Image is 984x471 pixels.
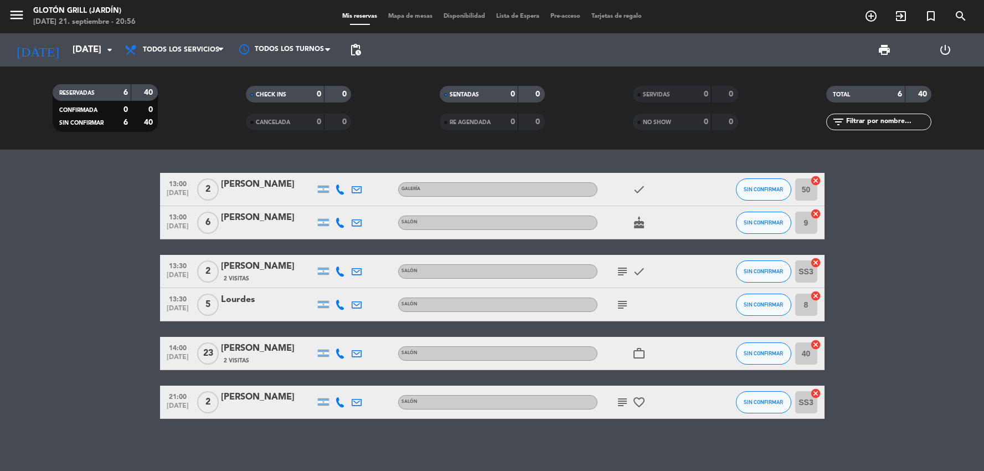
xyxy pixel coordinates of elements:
span: 2 Visitas [224,274,249,283]
div: Glotón Grill (Jardín) [33,6,136,17]
span: 2 Visitas [224,356,249,365]
i: cancel [810,175,821,186]
div: [PERSON_NAME] [221,211,315,225]
strong: 0 [317,90,321,98]
i: cancel [810,208,821,219]
span: 14:00 [164,341,192,354]
input: Filtrar por nombre... [845,116,931,128]
div: [PERSON_NAME] [221,259,315,274]
div: Lourdes [221,293,315,307]
i: exit_to_app [894,9,908,23]
span: [DATE] [164,272,192,284]
button: SIN CONFIRMAR [736,391,791,413]
i: cake [632,216,646,229]
i: cancel [810,388,821,399]
i: cancel [810,290,821,301]
i: power_settings_new [939,43,952,57]
i: cancel [810,339,821,350]
span: 5 [197,294,219,316]
i: check [632,265,646,278]
span: 13:30 [164,259,192,272]
span: SIN CONFIRMAR [59,120,104,126]
span: SIN CONFIRMAR [744,399,783,405]
i: check [632,183,646,196]
strong: 0 [511,118,515,126]
div: LOG OUT [915,33,976,66]
span: NO SHOW [643,120,671,125]
button: SIN CONFIRMAR [736,260,791,283]
i: work_outline [632,347,646,360]
strong: 0 [535,90,542,98]
i: cancel [810,257,821,268]
span: CONFIRMADA [59,107,97,113]
span: print [878,43,891,57]
span: SENTADAS [450,92,479,98]
i: subject [616,265,629,278]
span: SIN CONFIRMAR [744,301,783,308]
strong: 6 [123,119,128,126]
strong: 0 [148,106,155,114]
span: RE AGENDADA [450,120,491,125]
i: menu [8,7,25,23]
span: 2 [197,178,219,201]
strong: 6 [123,89,128,96]
strong: 0 [317,118,321,126]
strong: 40 [144,119,155,126]
i: favorite_border [632,396,646,409]
div: [PERSON_NAME] [221,390,315,405]
i: search [954,9,967,23]
span: 13:30 [164,292,192,305]
span: CANCELADA [256,120,290,125]
span: Salón [401,400,418,404]
span: Galería [401,187,420,191]
span: Salón [401,269,418,273]
span: Disponibilidad [438,13,491,19]
span: [DATE] [164,305,192,318]
span: pending_actions [349,43,362,57]
span: Pre-acceso [545,13,586,19]
i: filter_list [832,115,845,129]
span: [DATE] [164,190,192,202]
span: Todos los servicios [143,46,219,54]
span: 6 [197,212,219,234]
button: menu [8,7,25,27]
span: RESERVADAS [59,90,95,96]
strong: 0 [729,118,735,126]
span: TOTAL [833,92,850,98]
strong: 6 [898,90,902,98]
strong: 0 [342,90,349,98]
strong: 0 [704,90,708,98]
i: add_circle_outline [864,9,878,23]
span: Mis reservas [337,13,383,19]
span: Salón [401,302,418,306]
button: SIN CONFIRMAR [736,178,791,201]
button: SIN CONFIRMAR [736,212,791,234]
span: Lista de Espera [491,13,545,19]
div: [PERSON_NAME] [221,177,315,192]
strong: 0 [511,90,515,98]
span: Mapa de mesas [383,13,438,19]
span: CHECK INS [256,92,286,98]
span: 21:00 [164,390,192,402]
span: SERVIDAS [643,92,670,98]
span: Salón [401,220,418,224]
i: arrow_drop_down [103,43,116,57]
strong: 0 [729,90,735,98]
span: [DATE] [164,223,192,235]
span: 2 [197,391,219,413]
button: SIN CONFIRMAR [736,294,791,316]
span: [DATE] [164,402,192,415]
span: SIN CONFIRMAR [744,219,783,226]
i: [DATE] [8,38,67,62]
strong: 0 [342,118,349,126]
span: 13:00 [164,177,192,190]
div: [DATE] 21. septiembre - 20:56 [33,17,136,28]
span: [DATE] [164,354,192,366]
button: SIN CONFIRMAR [736,342,791,365]
div: [PERSON_NAME] [221,341,315,356]
strong: 40 [918,90,929,98]
i: subject [616,298,629,311]
span: SIN CONFIRMAR [744,350,783,356]
span: Salón [401,351,418,355]
span: 2 [197,260,219,283]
